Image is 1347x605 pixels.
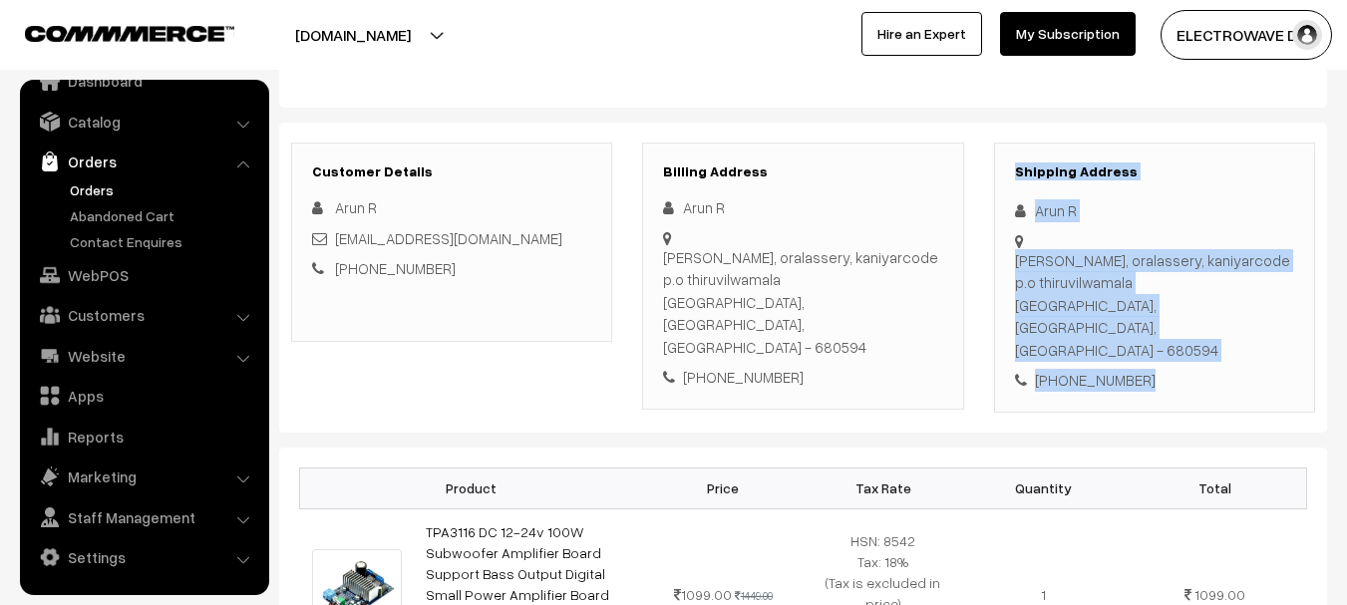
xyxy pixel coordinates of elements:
a: Apps [25,378,262,414]
div: Arun R [663,196,942,219]
a: [PHONE_NUMBER] [335,259,456,277]
a: Catalog [25,104,262,140]
span: 1099.00 [674,586,732,603]
a: Website [25,338,262,374]
div: [PERSON_NAME], oralassery, kaniyarcode p.o thiruvilwamala [GEOGRAPHIC_DATA], [GEOGRAPHIC_DATA], [... [1015,249,1294,362]
button: ELECTROWAVE DE… [1161,10,1332,60]
span: Arun R [335,198,377,216]
th: Quantity [963,467,1124,508]
a: Hire an Expert [861,12,982,56]
span: 1099.00 [1194,586,1245,603]
div: Arun R [1015,199,1294,222]
a: Reports [25,419,262,454]
a: Settings [25,539,262,575]
div: [PHONE_NUMBER] [1015,369,1294,392]
div: [PHONE_NUMBER] [663,366,942,389]
a: Contact Enquires [65,231,262,252]
a: Orders [65,179,262,200]
a: Orders [25,144,262,179]
a: Customers [25,297,262,333]
a: Abandoned Cart [65,205,262,226]
h3: Billing Address [663,163,942,180]
th: Total [1124,467,1307,508]
h3: Shipping Address [1015,163,1294,180]
a: WebPOS [25,257,262,293]
a: My Subscription [1000,12,1136,56]
h3: Customer Details [312,163,591,180]
a: [EMAIL_ADDRESS][DOMAIN_NAME] [335,229,562,247]
a: COMMMERCE [25,20,199,44]
a: Marketing [25,458,262,494]
th: Product [300,467,643,508]
strike: 1449.00 [735,589,773,602]
th: Tax Rate [803,467,963,508]
img: COMMMERCE [25,26,234,41]
th: Price [643,467,804,508]
img: user [1292,20,1322,50]
a: Staff Management [25,499,262,535]
a: Dashboard [25,63,262,99]
div: [PERSON_NAME], oralassery, kaniyarcode p.o thiruvilwamala [GEOGRAPHIC_DATA], [GEOGRAPHIC_DATA], [... [663,246,942,359]
button: [DOMAIN_NAME] [225,10,481,60]
span: 1 [1041,586,1046,603]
